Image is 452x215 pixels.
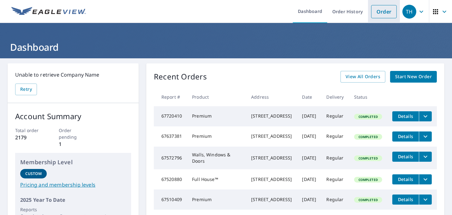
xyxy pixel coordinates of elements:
th: Report # [154,88,187,106]
span: Details [396,196,415,202]
span: Details [396,154,415,160]
td: 67637381 [154,126,187,147]
button: detailsBtn-67510409 [392,195,419,205]
td: Regular [321,126,349,147]
div: [STREET_ADDRESS] [251,155,292,161]
td: Regular [321,106,349,126]
span: Completed [355,114,382,119]
th: Product [187,88,246,106]
td: Premium [187,126,246,147]
button: filesDropdownBtn-67720410 [419,111,432,121]
div: TH [402,5,416,19]
p: 1 [59,140,88,148]
td: 67510409 [154,189,187,210]
img: EV Logo [11,7,86,16]
span: Start New Order [395,73,432,81]
td: Regular [321,147,349,169]
button: detailsBtn-67572796 [392,152,419,162]
p: Recent Orders [154,71,207,83]
p: Account Summary [15,111,131,122]
span: View All Orders [346,73,380,81]
button: detailsBtn-67720410 [392,111,419,121]
td: [DATE] [297,169,322,189]
button: detailsBtn-67637381 [392,131,419,142]
div: [STREET_ADDRESS] [251,176,292,183]
p: Custom [25,171,42,177]
td: Regular [321,169,349,189]
a: Pricing and membership levels [20,181,126,189]
td: Regular [321,189,349,210]
button: filesDropdownBtn-67637381 [419,131,432,142]
span: Details [396,133,415,139]
button: detailsBtn-67520880 [392,174,419,184]
button: Retry [15,84,37,95]
td: 67720410 [154,106,187,126]
td: [DATE] [297,189,322,210]
div: [STREET_ADDRESS] [251,133,292,139]
td: Premium [187,189,246,210]
td: 67572796 [154,147,187,169]
th: Status [349,88,387,106]
p: 2025 Year To Date [20,196,126,204]
span: Completed [355,135,382,139]
p: 2179 [15,134,44,141]
td: 67520880 [154,169,187,189]
p: Total order [15,127,44,134]
p: Membership Level [20,158,126,166]
div: [STREET_ADDRESS] [251,196,292,203]
td: Full House™ [187,169,246,189]
button: filesDropdownBtn-67520880 [419,174,432,184]
span: Completed [355,156,382,160]
span: Retry [20,85,32,93]
a: Start New Order [390,71,437,83]
td: Walls, Windows & Doors [187,147,246,169]
td: [DATE] [297,126,322,147]
th: Address [246,88,297,106]
td: Premium [187,106,246,126]
span: Details [396,113,415,119]
td: [DATE] [297,106,322,126]
th: Date [297,88,322,106]
h1: Dashboard [8,41,444,54]
span: Completed [355,177,382,182]
a: View All Orders [341,71,385,83]
a: Order [371,5,397,18]
span: Details [396,176,415,182]
div: [STREET_ADDRESS] [251,113,292,119]
p: Unable to retrieve Company Name [15,71,131,78]
button: filesDropdownBtn-67572796 [419,152,432,162]
th: Delivery [321,88,349,106]
span: Completed [355,198,382,202]
p: Order pending [59,127,88,140]
button: filesDropdownBtn-67510409 [419,195,432,205]
td: [DATE] [297,147,322,169]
